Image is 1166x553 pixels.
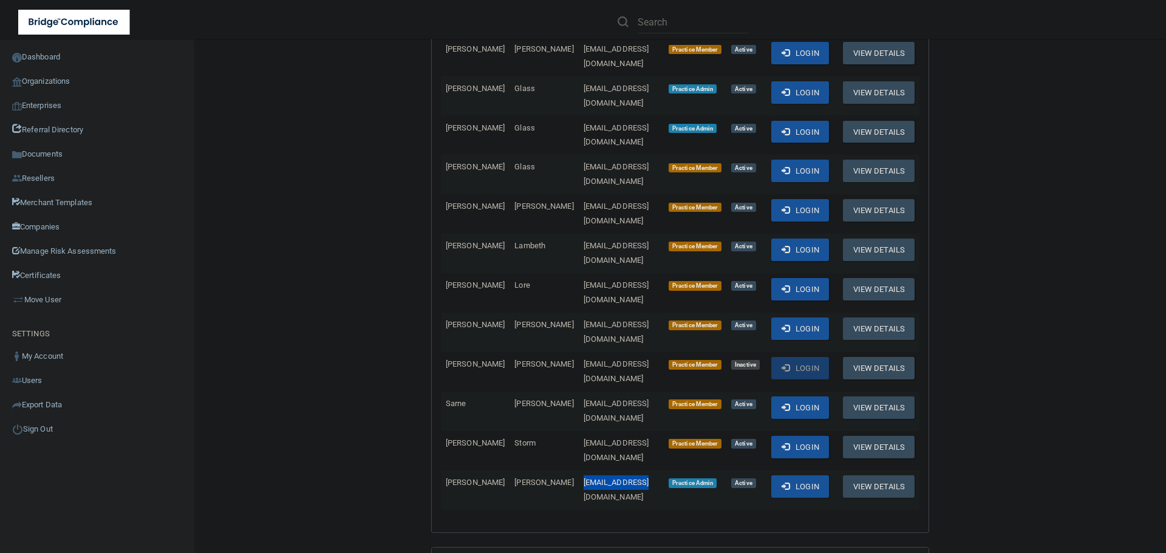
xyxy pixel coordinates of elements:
[514,84,535,93] span: Glass
[584,44,649,68] span: [EMAIL_ADDRESS][DOMAIN_NAME]
[12,400,22,410] img: icon-export.b9366987.png
[514,44,573,53] span: [PERSON_NAME]
[446,478,505,487] span: [PERSON_NAME]
[771,42,829,64] button: Login
[446,241,505,250] span: [PERSON_NAME]
[514,162,535,171] span: Glass
[843,357,915,379] button: View Details
[843,121,915,143] button: View Details
[584,202,649,225] span: [EMAIL_ADDRESS][DOMAIN_NAME]
[669,399,721,409] span: Practice Member
[12,77,22,87] img: organization-icon.f8decf85.png
[514,438,536,447] span: Storm
[446,202,505,211] span: [PERSON_NAME]
[731,439,755,449] span: Active
[771,317,829,340] button: Login
[514,399,573,408] span: [PERSON_NAME]
[584,438,649,462] span: [EMAIL_ADDRESS][DOMAIN_NAME]
[843,42,915,64] button: View Details
[669,242,721,251] span: Practice Member
[669,321,721,330] span: Practice Member
[584,84,649,107] span: [EMAIL_ADDRESS][DOMAIN_NAME]
[514,202,573,211] span: [PERSON_NAME]
[669,45,721,55] span: Practice Member
[731,203,755,212] span: Active
[771,436,829,458] button: Login
[446,84,505,93] span: [PERSON_NAME]
[584,280,649,304] span: [EMAIL_ADDRESS][DOMAIN_NAME]
[731,84,755,94] span: Active
[12,424,23,435] img: ic_power_dark.7ecde6b1.png
[669,439,721,449] span: Practice Member
[514,280,530,290] span: Lore
[514,478,573,487] span: [PERSON_NAME]
[669,84,717,94] span: Practice Admin
[446,399,466,408] span: Sarne
[731,242,755,251] span: Active
[584,162,649,186] span: [EMAIL_ADDRESS][DOMAIN_NAME]
[771,160,829,182] button: Login
[618,16,629,27] img: ic-search.3b580494.png
[771,239,829,261] button: Login
[843,475,915,498] button: View Details
[514,359,573,368] span: [PERSON_NAME]
[12,376,22,385] img: icon-users.e205127d.png
[843,278,915,300] button: View Details
[843,81,915,104] button: View Details
[514,123,535,132] span: Glass
[669,163,721,173] span: Practice Member
[731,124,755,134] span: Active
[12,53,22,63] img: ic_dashboard_dark.d01f4a41.png
[12,351,22,361] img: ic_user_dark.df1a06c3.png
[843,317,915,340] button: View Details
[731,281,755,291] span: Active
[771,357,829,379] button: Login
[446,280,505,290] span: [PERSON_NAME]
[771,121,829,143] button: Login
[669,124,717,134] span: Practice Admin
[584,478,649,501] span: [EMAIL_ADDRESS][DOMAIN_NAME]
[731,321,755,330] span: Active
[771,199,829,222] button: Login
[669,478,717,488] span: Practice Admin
[514,320,573,329] span: [PERSON_NAME]
[843,396,915,419] button: View Details
[12,174,22,183] img: ic_reseller.de258add.png
[843,199,915,222] button: View Details
[584,399,649,422] span: [EMAIL_ADDRESS][DOMAIN_NAME]
[731,399,755,409] span: Active
[638,11,749,33] input: Search
[843,239,915,261] button: View Details
[12,150,22,160] img: icon-documents.8dae5593.png
[446,320,505,329] span: [PERSON_NAME]
[669,281,721,291] span: Practice Member
[669,360,721,370] span: Practice Member
[731,478,755,488] span: Active
[446,359,505,368] span: [PERSON_NAME]
[446,123,505,132] span: [PERSON_NAME]
[771,81,829,104] button: Login
[843,160,915,182] button: View Details
[771,278,829,300] button: Login
[584,320,649,344] span: [EMAIL_ADDRESS][DOMAIN_NAME]
[843,436,915,458] button: View Details
[669,203,721,212] span: Practice Member
[584,123,649,147] span: [EMAIL_ADDRESS][DOMAIN_NAME]
[584,359,649,383] span: [EMAIL_ADDRESS][DOMAIN_NAME]
[771,396,829,419] button: Login
[731,360,760,370] span: Inactive
[771,475,829,498] button: Login
[584,241,649,265] span: [EMAIL_ADDRESS][DOMAIN_NAME]
[446,438,505,447] span: [PERSON_NAME]
[514,241,545,250] span: Lambeth
[446,44,505,53] span: [PERSON_NAME]
[731,163,755,173] span: Active
[12,294,24,306] img: briefcase.64adab9b.png
[446,162,505,171] span: [PERSON_NAME]
[731,45,755,55] span: Active
[12,102,22,110] img: enterprise.0d942306.png
[18,10,130,35] img: bridge_compliance_login_screen.278c3ca4.svg
[12,327,50,341] label: SETTINGS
